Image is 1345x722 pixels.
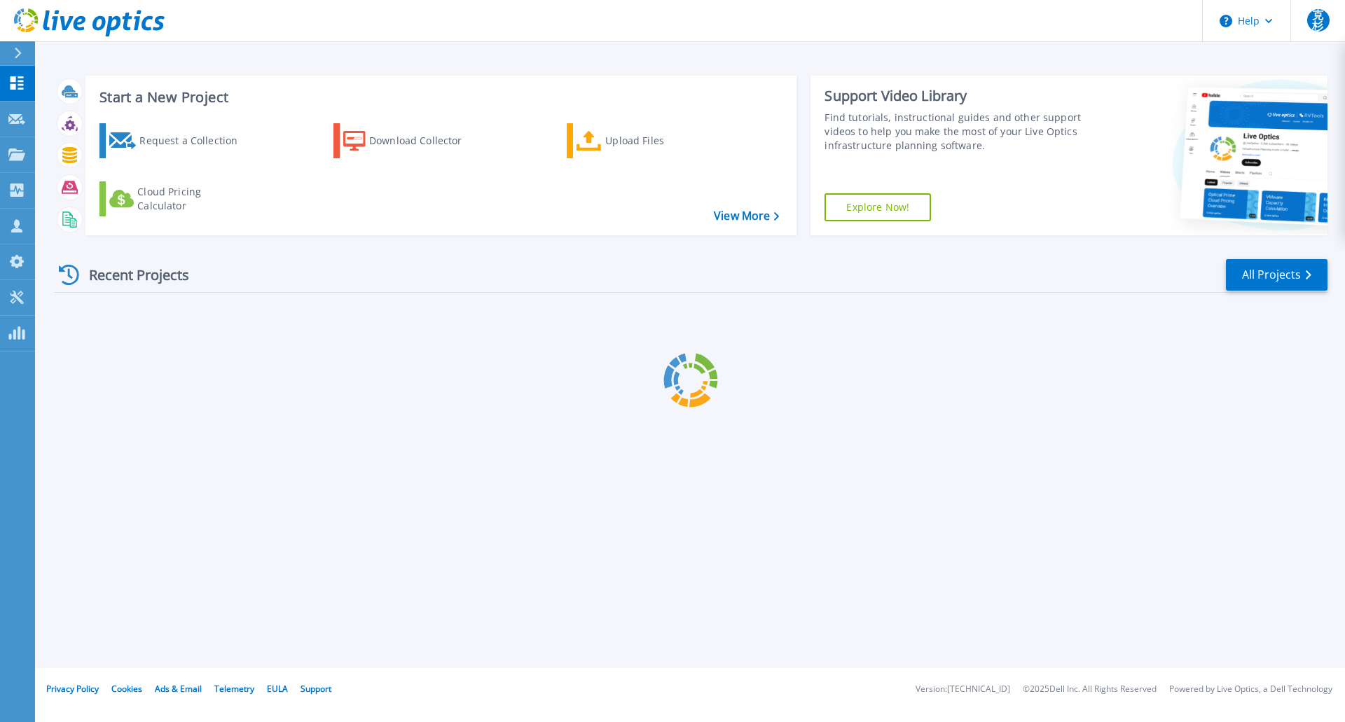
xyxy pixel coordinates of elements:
[825,87,1088,105] div: Support Video Library
[139,127,251,155] div: Request a Collection
[916,685,1010,694] li: Version: [TECHNICAL_ID]
[214,683,254,695] a: Telemetry
[301,683,331,695] a: Support
[369,127,481,155] div: Download Collector
[99,90,779,105] h3: Start a New Project
[99,123,256,158] a: Request a Collection
[137,185,249,213] div: Cloud Pricing Calculator
[99,181,256,216] a: Cloud Pricing Calculator
[46,683,99,695] a: Privacy Policy
[825,111,1088,153] div: Find tutorials, instructional guides and other support videos to help you make the most of your L...
[155,683,202,695] a: Ads & Email
[714,209,779,223] a: View More
[267,683,288,695] a: EULA
[1226,259,1327,291] a: All Projects
[1307,9,1330,32] span: 克杉
[111,683,142,695] a: Cookies
[54,258,208,292] div: Recent Projects
[605,127,717,155] div: Upload Files
[1169,685,1332,694] li: Powered by Live Optics, a Dell Technology
[333,123,490,158] a: Download Collector
[825,193,931,221] a: Explore Now!
[567,123,723,158] a: Upload Files
[1023,685,1157,694] li: © 2025 Dell Inc. All Rights Reserved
